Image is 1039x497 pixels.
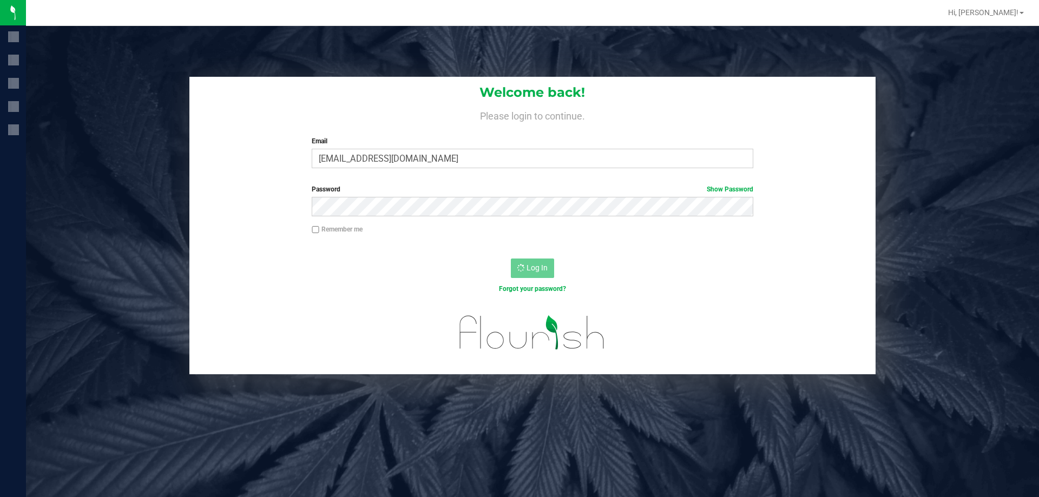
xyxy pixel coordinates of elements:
[948,8,1018,17] span: Hi, [PERSON_NAME]!
[446,305,618,360] img: flourish_logo.svg
[511,259,554,278] button: Log In
[312,224,363,234] label: Remember me
[312,185,340,193] span: Password
[312,136,753,146] label: Email
[189,85,876,100] h1: Welcome back!
[707,185,753,193] a: Show Password
[527,263,548,272] span: Log In
[189,108,876,121] h4: Please login to continue.
[499,285,566,293] a: Forgot your password?
[312,226,319,234] input: Remember me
